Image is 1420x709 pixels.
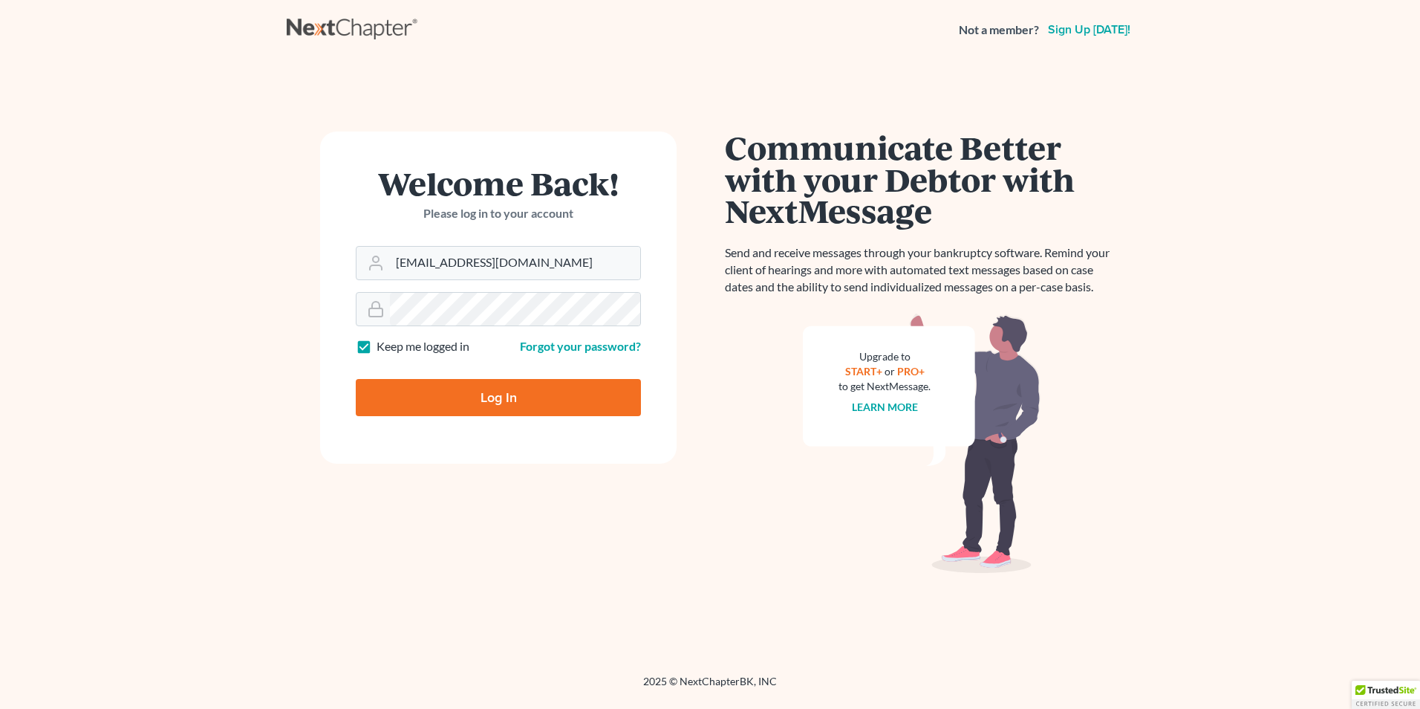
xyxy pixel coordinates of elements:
[356,167,641,199] h1: Welcome Back!
[885,365,895,378] span: or
[287,674,1133,701] div: 2025 © NextChapterBK, INC
[520,339,641,353] a: Forgot your password?
[838,379,931,394] div: to get NextMessage.
[959,22,1039,39] strong: Not a member?
[390,247,640,279] input: Email Address
[897,365,925,378] a: PRO+
[838,349,931,364] div: Upgrade to
[377,338,469,355] label: Keep me logged in
[852,401,918,413] a: Learn more
[845,365,882,378] a: START+
[1045,24,1133,36] a: Sign up [DATE]!
[356,205,641,222] p: Please log in to your account
[803,314,1040,574] img: nextmessage_bg-59042aed3d76b12b5cd301f8e5b87938c9018125f34e5fa2b7a6b67550977c72.svg
[725,132,1118,227] h1: Communicate Better with your Debtor with NextMessage
[1352,681,1420,709] div: TrustedSite Certified
[725,245,1118,296] p: Send and receive messages through your bankruptcy software. Remind your client of hearings and mo...
[356,379,641,416] input: Log In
